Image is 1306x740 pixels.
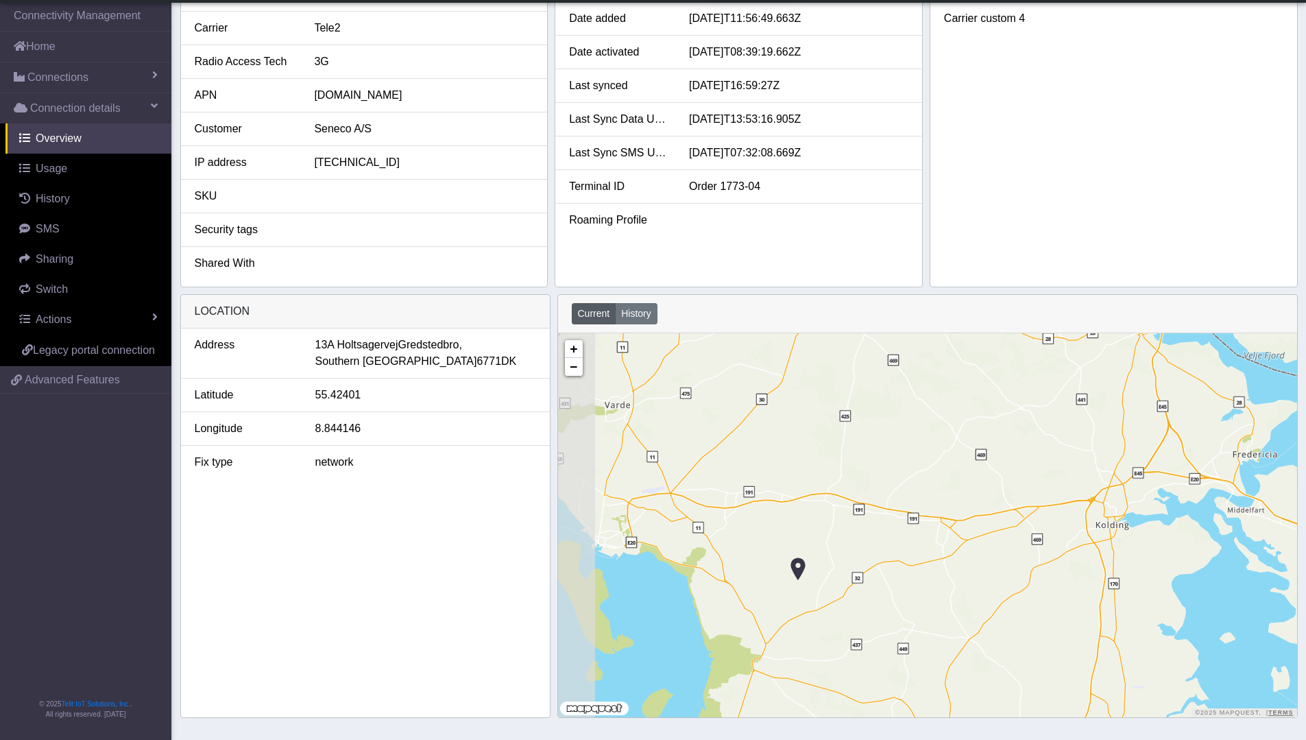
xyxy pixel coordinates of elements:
[5,154,171,184] a: Usage
[181,295,550,329] div: LOCATION
[36,223,60,235] span: SMS
[184,87,304,104] div: APN
[36,193,70,204] span: History
[184,337,305,370] div: Address
[5,123,171,154] a: Overview
[679,178,919,195] div: Order 1773-04
[184,454,305,470] div: Fix type
[36,132,82,144] span: Overview
[305,420,546,437] div: 8.844146
[679,77,919,94] div: [DATE]T16:59:27Z
[501,353,516,370] span: DK
[559,44,679,60] div: Date activated
[476,353,501,370] span: 6771
[559,145,679,161] div: Last Sync SMS Usage
[679,145,919,161] div: [DATE]T07:32:08.669Z
[5,184,171,214] a: History
[1268,709,1294,716] a: Terms
[184,420,305,437] div: Longitude
[30,100,121,117] span: Connection details
[184,154,304,171] div: IP address
[559,111,679,128] div: Last Sync Data Usage
[5,214,171,244] a: SMS
[36,163,67,174] span: Usage
[27,69,88,86] span: Connections
[5,305,171,335] a: Actions
[305,387,546,403] div: 55.42401
[559,77,679,94] div: Last synced
[25,372,120,388] span: Advanced Features
[184,121,304,137] div: Customer
[572,303,616,324] button: Current
[304,87,544,104] div: [DOMAIN_NAME]
[315,353,477,370] span: Southern [GEOGRAPHIC_DATA]
[559,212,679,228] div: Roaming Profile
[5,244,171,274] a: Sharing
[33,344,155,356] span: Legacy portal connection
[184,255,304,272] div: Shared With
[36,253,73,265] span: Sharing
[184,387,305,403] div: Latitude
[398,337,461,353] span: Gredstedbro,
[304,53,544,70] div: 3G
[934,10,1054,27] div: Carrier custom 4
[565,358,583,376] a: Zoom out
[679,10,919,27] div: [DATE]T11:56:49.663Z
[305,454,546,470] div: network
[1192,708,1296,717] div: ©2025 MapQuest, |
[36,283,68,295] span: Switch
[304,20,544,36] div: Tele2
[315,337,398,353] span: 13A Holtsagervej
[184,20,304,36] div: Carrier
[679,111,919,128] div: [DATE]T13:53:16.905Z
[62,700,130,708] a: Telit IoT Solutions, Inc.
[679,44,919,60] div: [DATE]T08:39:19.662Z
[304,154,544,171] div: [TECHNICAL_ID]
[184,222,304,238] div: Security tags
[615,303,657,324] button: History
[184,53,304,70] div: Radio Access Tech
[304,121,544,137] div: Seneco A/S
[184,188,304,204] div: SKU
[559,10,679,27] div: Date added
[5,274,171,305] a: Switch
[559,178,679,195] div: Terminal ID
[565,340,583,358] a: Zoom in
[36,313,71,325] span: Actions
